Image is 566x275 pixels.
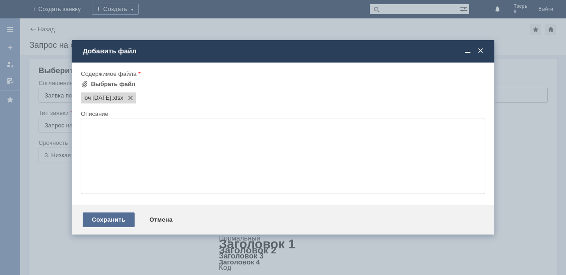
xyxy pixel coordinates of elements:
span: Свернуть (Ctrl + M) [463,47,472,55]
span: оч 10.09.25.xlsx [111,94,123,102]
span: Закрыть [476,47,485,55]
div: Добавить файл [83,47,485,55]
div: Содержимое файла [81,71,483,77]
div: Выбрать файл [91,80,136,88]
span: оч 10.09.25.xlsx [85,94,111,102]
div: Описание [81,111,483,117]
